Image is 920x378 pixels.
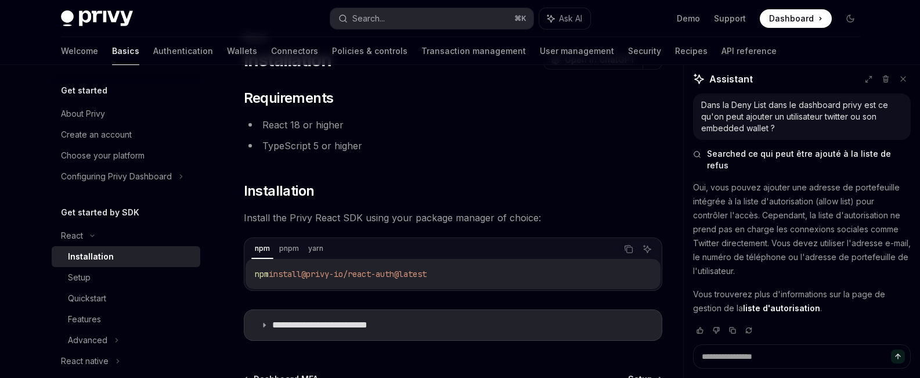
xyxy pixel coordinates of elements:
[559,13,582,24] span: Ask AI
[677,13,700,24] a: Demo
[68,250,114,264] div: Installation
[52,288,200,309] a: Quickstart
[68,291,106,305] div: Quickstart
[891,350,905,363] button: Send message
[621,242,636,257] button: Copy the contents from the code block
[52,103,200,124] a: About Privy
[301,269,427,279] span: @privy-io/react-auth@latest
[255,269,269,279] span: npm
[269,269,301,279] span: install
[52,145,200,166] a: Choose your platform
[330,8,533,29] button: Search...⌘K
[721,37,777,65] a: API reference
[61,128,132,142] div: Create an account
[675,37,708,65] a: Recipes
[707,148,911,171] span: Searched ce qui peut être ajouté à la liste de refus
[244,117,662,133] li: React 18 or higher
[68,271,91,285] div: Setup
[760,9,832,28] a: Dashboard
[244,182,315,200] span: Installation
[112,37,139,65] a: Basics
[693,181,911,278] p: Oui, vous pouvez ajouter une adresse de portefeuille intégrée à la liste d'autorisation (allow li...
[640,242,655,257] button: Ask AI
[244,138,662,154] li: TypeScript 5 or higher
[714,13,746,24] a: Support
[701,99,903,134] div: Dans la Deny List dans le dashboard privy est ce qu'on peut ajouter un utilisateur twitter ou son...
[693,287,911,315] p: Vous trouverez plus d'informations sur la page de gestion de la .
[52,267,200,288] a: Setup
[61,107,105,121] div: About Privy
[61,37,98,65] a: Welcome
[841,9,860,28] button: Toggle dark mode
[540,37,614,65] a: User management
[276,242,302,255] div: pnpm
[61,206,139,219] h5: Get started by SDK
[628,37,661,65] a: Security
[539,8,590,29] button: Ask AI
[709,72,753,86] span: Assistant
[61,170,172,183] div: Configuring Privy Dashboard
[421,37,526,65] a: Transaction management
[153,37,213,65] a: Authentication
[251,242,273,255] div: npm
[305,242,327,255] div: yarn
[352,12,385,26] div: Search...
[244,89,334,107] span: Requirements
[68,312,101,326] div: Features
[52,309,200,330] a: Features
[514,14,526,23] span: ⌘ K
[61,84,107,98] h5: Get started
[61,10,133,27] img: dark logo
[244,210,662,226] span: Install the Privy React SDK using your package manager of choice:
[769,13,814,24] span: Dashboard
[227,37,257,65] a: Wallets
[693,148,911,171] button: Searched ce qui peut être ajouté à la liste de refus
[743,303,820,314] a: liste d'autorisation
[61,354,109,368] div: React native
[271,37,318,65] a: Connectors
[68,333,107,347] div: Advanced
[52,124,200,145] a: Create an account
[61,229,83,243] div: React
[61,149,145,163] div: Choose your platform
[332,37,407,65] a: Policies & controls
[52,246,200,267] a: Installation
